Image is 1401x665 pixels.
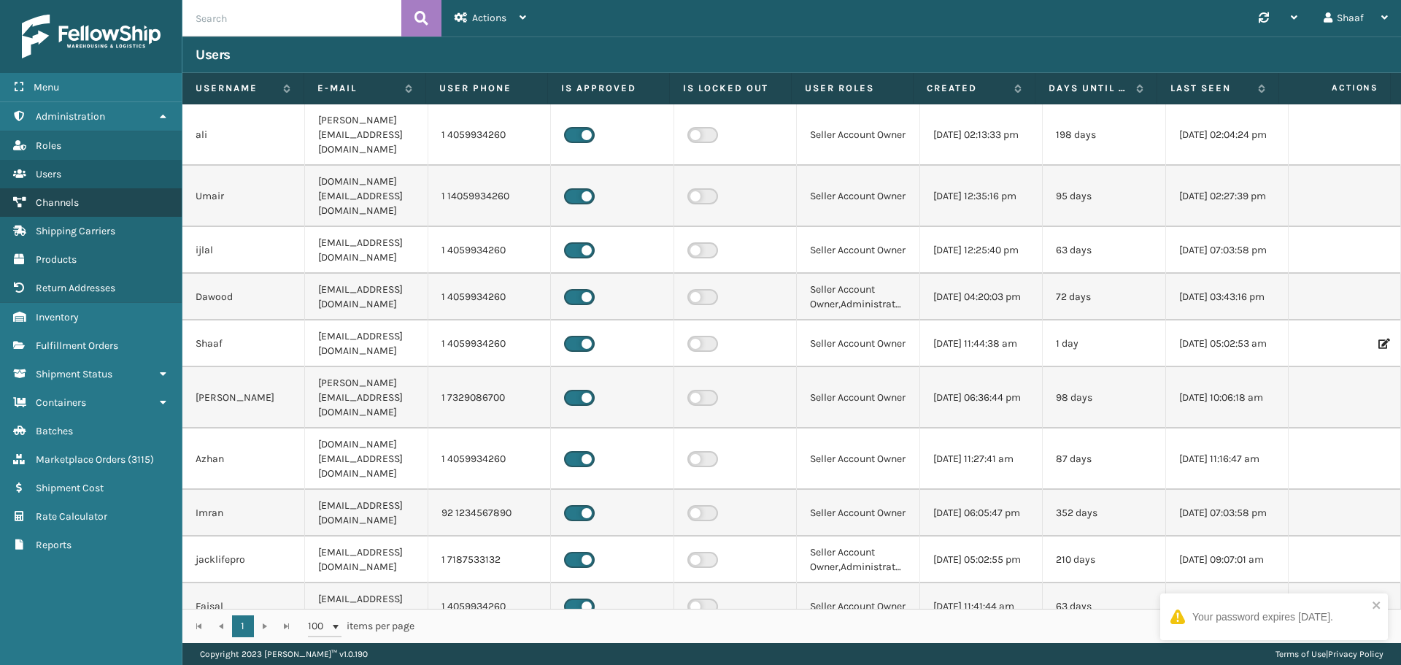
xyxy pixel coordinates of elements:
[428,490,551,537] td: 92 1234567890
[797,104,919,166] td: Seller Account Owner
[428,227,551,274] td: 1 4059934260
[1166,104,1289,166] td: [DATE] 02:04:24 pm
[1049,82,1129,95] label: Days until password expires
[428,428,551,490] td: 1 4059934260
[561,82,656,95] label: Is Approved
[305,274,428,320] td: [EMAIL_ADDRESS][DOMAIN_NAME]
[34,81,59,93] span: Menu
[1284,76,1387,100] span: Actions
[797,274,919,320] td: Seller Account Owner,Administrators
[1043,227,1165,274] td: 63 days
[1166,227,1289,274] td: [DATE] 07:03:58 pm
[305,583,428,630] td: [EMAIL_ADDRESS][DOMAIN_NAME]
[428,583,551,630] td: 1 4059934260
[36,139,61,152] span: Roles
[128,453,154,466] span: ( 3115 )
[920,166,1043,227] td: [DATE] 12:35:16 pm
[797,583,919,630] td: Seller Account Owner
[439,82,534,95] label: User phone
[36,368,112,380] span: Shipment Status
[196,46,231,64] h3: Users
[1043,428,1165,490] td: 87 days
[1043,583,1165,630] td: 63 days
[305,428,428,490] td: [DOMAIN_NAME][EMAIL_ADDRESS][DOMAIN_NAME]
[1043,104,1165,166] td: 198 days
[305,367,428,428] td: [PERSON_NAME][EMAIL_ADDRESS][DOMAIN_NAME]
[232,615,254,637] a: 1
[305,320,428,367] td: [EMAIL_ADDRESS][DOMAIN_NAME]
[683,82,778,95] label: Is Locked Out
[182,274,305,320] td: Dawood
[1378,339,1387,349] i: Edit
[196,82,276,95] label: Username
[1043,320,1165,367] td: 1 day
[797,428,919,490] td: Seller Account Owner
[797,367,919,428] td: Seller Account Owner
[428,320,551,367] td: 1 4059934260
[1043,537,1165,583] td: 210 days
[305,537,428,583] td: [EMAIL_ADDRESS][DOMAIN_NAME]
[36,225,115,237] span: Shipping Carriers
[182,583,305,630] td: Faisal
[1166,274,1289,320] td: [DATE] 03:43:16 pm
[805,82,900,95] label: User Roles
[1043,274,1165,320] td: 72 days
[797,490,919,537] td: Seller Account Owner
[797,320,919,367] td: Seller Account Owner
[428,274,551,320] td: 1 4059934260
[1166,320,1289,367] td: [DATE] 05:02:53 am
[797,537,919,583] td: Seller Account Owner,Administrators
[927,82,1007,95] label: Created
[1166,537,1289,583] td: [DATE] 09:07:01 am
[920,227,1043,274] td: [DATE] 12:25:40 pm
[308,615,414,637] span: items per page
[428,537,551,583] td: 1 7187533132
[1170,82,1251,95] label: Last Seen
[920,104,1043,166] td: [DATE] 02:13:33 pm
[1043,166,1165,227] td: 95 days
[36,482,104,494] span: Shipment Cost
[1166,583,1289,630] td: [DATE] 08:53:30 am
[36,339,118,352] span: Fulfillment Orders
[182,367,305,428] td: [PERSON_NAME]
[1166,367,1289,428] td: [DATE] 10:06:18 am
[1166,166,1289,227] td: [DATE] 02:27:39 pm
[1043,490,1165,537] td: 352 days
[305,166,428,227] td: [DOMAIN_NAME][EMAIL_ADDRESS][DOMAIN_NAME]
[36,425,73,437] span: Batches
[182,537,305,583] td: jacklifepro
[317,82,398,95] label: E-mail
[182,166,305,227] td: Umair
[36,510,107,523] span: Rate Calculator
[36,168,61,180] span: Users
[920,320,1043,367] td: [DATE] 11:44:38 am
[36,253,77,266] span: Products
[797,166,919,227] td: Seller Account Owner
[920,274,1043,320] td: [DATE] 04:20:03 pm
[36,453,126,466] span: Marketplace Orders
[305,104,428,166] td: [PERSON_NAME][EMAIL_ADDRESS][DOMAIN_NAME]
[36,311,79,323] span: Inventory
[1166,428,1289,490] td: [DATE] 11:16:47 am
[1372,599,1382,613] button: close
[1043,367,1165,428] td: 98 days
[182,428,305,490] td: Azhan
[22,15,161,58] img: logo
[1166,490,1289,537] td: [DATE] 07:03:58 pm
[920,583,1043,630] td: [DATE] 11:41:44 am
[182,227,305,274] td: ijlal
[920,428,1043,490] td: [DATE] 11:27:41 am
[36,110,105,123] span: Administration
[182,104,305,166] td: ali
[428,367,551,428] td: 1 7329086700
[305,227,428,274] td: [EMAIL_ADDRESS][DOMAIN_NAME]
[435,619,1385,634] div: 1 - 30 of 30 items
[797,227,919,274] td: Seller Account Owner
[200,643,368,665] p: Copyright 2023 [PERSON_NAME]™ v 1.0.190
[920,537,1043,583] td: [DATE] 05:02:55 pm
[920,490,1043,537] td: [DATE] 06:05:47 pm
[36,196,79,209] span: Channels
[36,282,115,294] span: Return Addresses
[920,367,1043,428] td: [DATE] 06:36:44 pm
[472,12,506,24] span: Actions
